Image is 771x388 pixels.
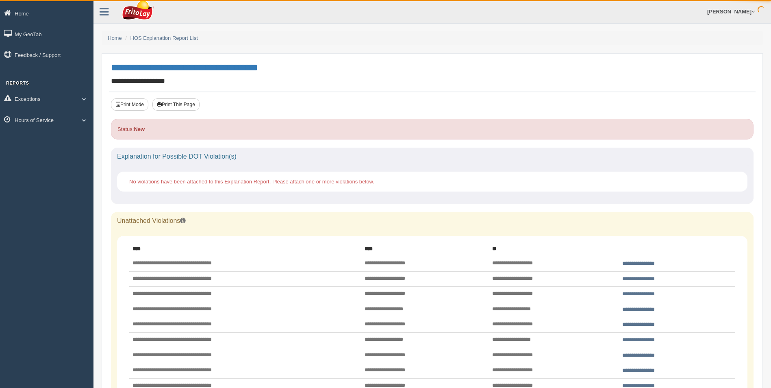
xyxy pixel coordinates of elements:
div: Explanation for Possible DOT Violation(s) [111,148,754,166]
button: Print Mode [111,98,148,111]
strong: New [134,126,145,132]
button: Print This Page [152,98,200,111]
span: No violations have been attached to this Explanation Report. Please attach one or more violations... [129,179,374,185]
div: Status: [111,119,754,140]
a: Home [108,35,122,41]
a: HOS Explanation Report List [130,35,198,41]
div: Unattached Violations [111,212,754,230]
